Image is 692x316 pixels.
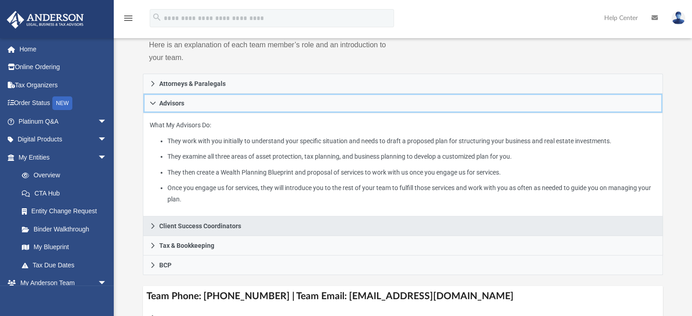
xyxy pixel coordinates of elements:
img: Anderson Advisors Platinum Portal [4,11,86,29]
a: My Anderson Teamarrow_drop_down [6,274,116,292]
span: BCP [159,262,172,268]
li: They work with you initially to understand your specific situation and needs to draft a proposed ... [167,135,657,147]
a: Binder Walkthrough [13,220,121,238]
a: Client Success Coordinators [143,216,663,236]
a: My Entitiesarrow_drop_down [6,148,121,166]
a: Home [6,40,121,58]
a: BCP [143,256,663,275]
p: What My Advisors Do: [150,120,657,205]
a: Tax Due Dates [13,256,121,274]
a: Digital Productsarrow_drop_down [6,130,121,149]
i: search [152,12,162,22]
a: My Blueprint [13,238,116,256]
a: Entity Change Request [13,202,121,221]
span: arrow_drop_down [98,130,116,149]
div: NEW [52,96,72,110]
a: CTA Hub [13,184,121,202]
span: Attorneys & Paralegals [159,80,226,87]
a: Online Ordering [6,58,121,76]
h4: Team Phone: [PHONE_NUMBER] | Team Email: [EMAIL_ADDRESS][DOMAIN_NAME] [143,286,663,306]
a: Advisors [143,94,663,113]
a: Platinum Q&Aarrow_drop_down [6,112,121,130]
img: User Pic [672,11,685,25]
i: menu [123,13,134,24]
p: Here is an explanation of each team member’s role and an introduction to your team. [149,39,397,64]
a: Tax & Bookkeeping [143,236,663,256]
li: They examine all three areas of asset protection, tax planning, and business planning to develop ... [167,151,657,162]
span: Client Success Coordinators [159,223,241,229]
li: Once you engage us for services, they will introduce you to the rest of your team to fulfill thos... [167,182,657,205]
span: Tax & Bookkeeping [159,242,214,249]
li: They then create a Wealth Planning Blueprint and proposal of services to work with us once you en... [167,167,657,178]
a: menu [123,17,134,24]
a: Order StatusNEW [6,94,121,113]
span: arrow_drop_down [98,148,116,167]
span: arrow_drop_down [98,112,116,131]
a: Overview [13,166,121,185]
a: Tax Organizers [6,76,121,94]
a: Attorneys & Paralegals [143,74,663,94]
div: Advisors [143,113,663,216]
span: Advisors [159,100,184,106]
span: arrow_drop_down [98,274,116,293]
